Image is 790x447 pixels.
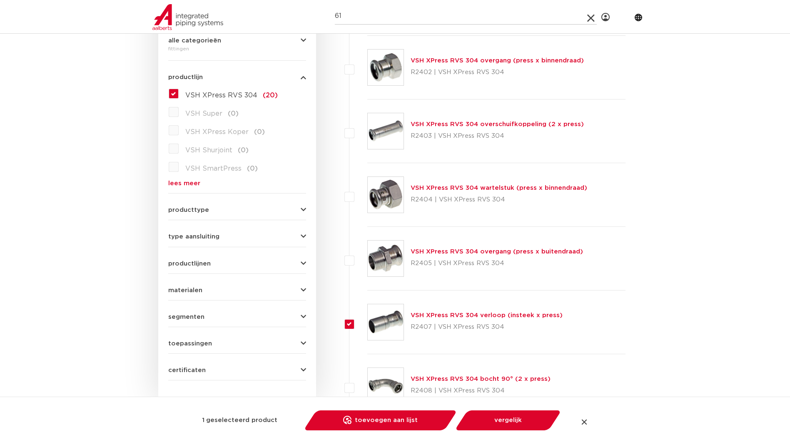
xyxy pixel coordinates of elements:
[411,320,563,334] p: R2407 | VSH XPress RVS 304
[168,233,219,240] span: type aansluiting
[168,340,306,347] button: toepassingen
[168,37,221,44] span: alle categorieën
[168,314,306,320] button: segmenten
[228,110,239,117] span: (0)
[168,207,209,213] span: producttype
[368,50,404,85] img: Thumbnail for VSH XPress RVS 304 overgang (press x binnendraad)
[168,287,306,293] button: materialen
[168,367,206,373] span: certificaten
[238,147,249,154] span: (0)
[368,368,404,404] img: Thumbnail for VSH XPress RVS 304 bocht 90° (2 x press)
[202,414,204,427] span: 1
[185,147,232,154] span: VSH Shurjoint
[335,8,597,25] input: zoeken...
[168,37,306,44] button: alle categorieën
[185,129,249,135] span: VSH XPress Koper
[411,312,563,318] a: VSH XPress RVS 304 verloop (insteek x press)
[185,92,257,99] span: VSH XPress RVS 304
[168,74,203,80] span: productlijn
[168,261,306,267] button: productlijnen
[411,185,587,191] a: VSH XPress RVS 304 wartelstuk (press x binnendraad)
[368,113,404,149] img: Thumbnail for VSH XPress RVS 304 overschuifkoppeling (2 x press)
[168,261,211,267] span: productlijnen
[411,57,584,64] a: VSH XPress RVS 304 overgang (press x binnendraad)
[411,248,583,255] a: VSH XPress RVS 304 overgang (press x buitendraad)
[168,314,204,320] span: segmenten
[411,129,584,143] p: R2403 | VSH XPress RVS 304
[411,384,551,397] p: R2408 | VSH XPress RVS 304
[168,340,212,347] span: toepassingen
[368,304,404,340] img: Thumbnail for VSH XPress RVS 304 verloop (insteek x press)
[168,180,306,186] a: lees meer
[411,193,587,206] p: R2404 | VSH XPress RVS 304
[254,129,265,135] span: (0)
[247,165,258,172] span: (0)
[168,367,306,373] button: certificaten
[168,207,306,213] button: producttype
[168,44,306,54] div: fittingen
[368,241,404,276] img: Thumbnail for VSH XPress RVS 304 overgang (press x buitendraad)
[206,414,277,427] span: geselecteerd product
[411,121,584,127] a: VSH XPress RVS 304 overschuifkoppeling (2 x press)
[168,287,202,293] span: materialen
[411,66,584,79] p: R2402 | VSH XPress RVS 304
[263,92,278,99] span: (20)
[168,74,306,80] button: productlijn
[168,233,306,240] button: type aansluiting
[411,257,583,270] p: R2405 | VSH XPress RVS 304
[368,177,404,213] img: Thumbnail for VSH XPress RVS 304 wartelstuk (press x binnendraad)
[185,110,222,117] span: VSH Super
[411,376,551,382] a: VSH XPress RVS 304 bocht 90° (2 x press)
[185,165,242,172] span: VSH SmartPress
